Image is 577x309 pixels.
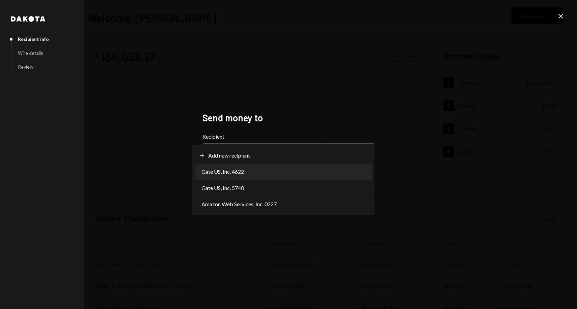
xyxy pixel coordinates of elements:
[18,36,49,42] div: Recipient info
[208,151,250,160] span: Add new recipient
[18,64,33,70] div: Review
[202,111,375,124] h2: Send money to
[201,168,244,176] span: Gate US, Inc. 4622
[201,184,244,192] span: Gate US, Inc. 5740
[201,200,277,208] span: Amazon Web Services, Inc. 0227
[202,143,375,162] button: Recipient
[18,50,43,56] div: Wire details
[202,133,375,141] label: Recipient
